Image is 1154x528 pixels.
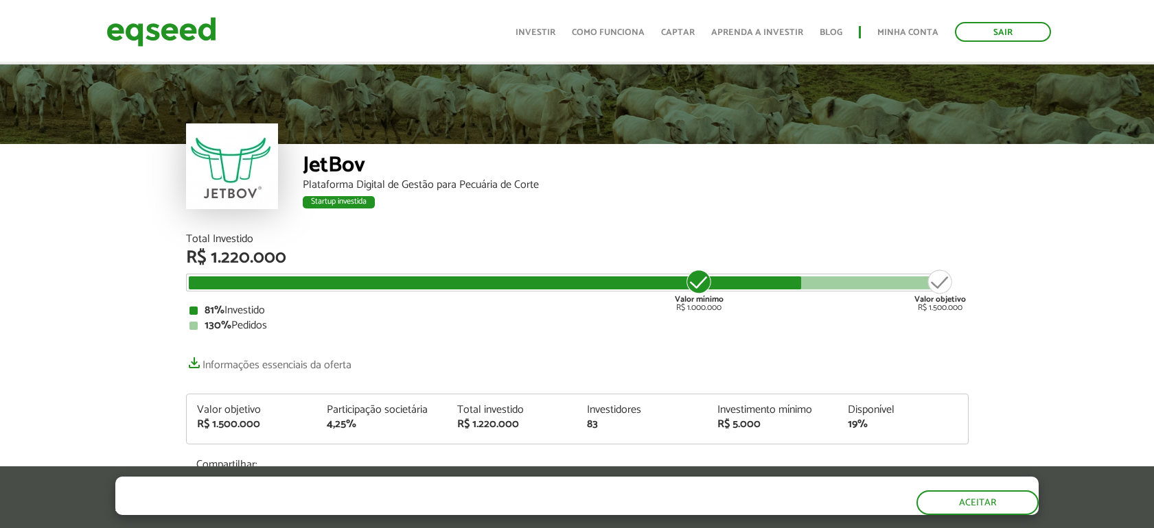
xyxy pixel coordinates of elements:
div: Valor objetivo [197,405,307,416]
div: 19% [848,419,958,430]
div: R$ 1.500.000 [914,268,966,312]
a: Aprenda a investir [711,28,803,37]
a: Informações essenciais da oferta [186,352,351,371]
a: Captar [661,28,695,37]
div: R$ 5.000 [717,419,827,430]
div: Investido [189,305,965,316]
div: R$ 1.000.000 [673,268,725,312]
a: Falar com a EqSeed [718,458,958,486]
strong: Valor objetivo [914,293,966,306]
div: Disponível [848,405,958,416]
div: 83 [587,419,697,430]
h5: O site da EqSeed utiliza cookies para melhorar sua navegação. [115,477,612,498]
div: R$ 1.220.000 [457,419,567,430]
div: R$ 1.500.000 [197,419,307,430]
p: Ao clicar em "aceitar", você aceita nossa . [115,501,612,514]
a: Sair [955,22,1051,42]
div: 4,25% [327,419,437,430]
strong: 130% [205,316,231,335]
p: Compartilhar: [196,458,697,471]
div: Investimento mínimo [717,405,827,416]
button: Aceitar [916,490,1039,515]
div: Startup investida [303,196,375,208]
div: Total investido [457,405,567,416]
div: Investidores [587,405,697,416]
a: Como funciona [572,28,645,37]
div: Plataforma Digital de Gestão para Pecuária de Corte [303,180,969,191]
div: Participação societária [327,405,437,416]
div: JetBov [303,154,969,180]
a: política de privacidade e de cookies [297,503,455,514]
a: Minha conta [877,28,938,37]
div: R$ 1.220.000 [186,249,969,267]
img: EqSeed [106,14,216,50]
div: Pedidos [189,320,965,331]
a: Investir [516,28,555,37]
div: Total Investido [186,234,969,245]
a: Blog [820,28,842,37]
strong: 81% [205,301,224,320]
strong: Valor mínimo [675,293,724,306]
